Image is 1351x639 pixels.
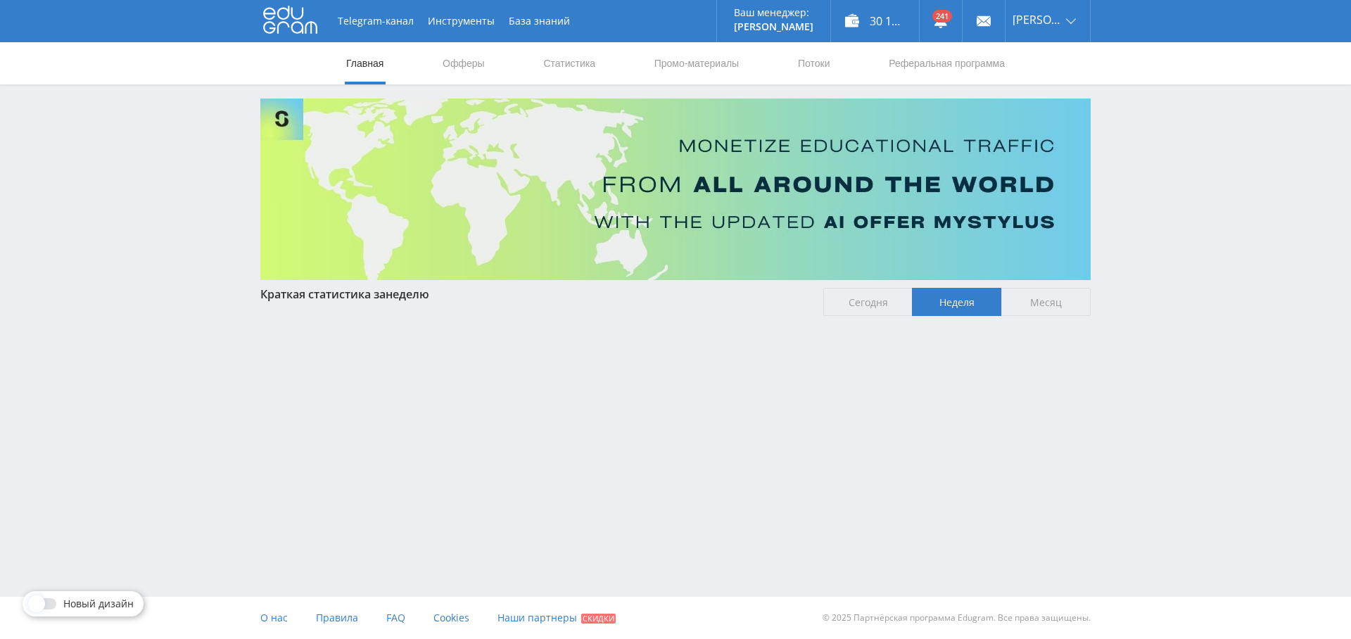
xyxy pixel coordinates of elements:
span: Неделя [912,288,1001,316]
a: Главная [345,42,385,84]
span: О нас [260,611,288,624]
span: Наши партнеры [497,611,577,624]
a: Наши партнеры Скидки [497,597,616,639]
span: Новый дизайн [63,598,134,609]
a: О нас [260,597,288,639]
img: Banner [260,99,1091,280]
p: [PERSON_NAME] [734,21,813,32]
span: Месяц [1001,288,1091,316]
span: Скидки [581,614,616,624]
span: неделю [386,286,429,302]
a: FAQ [386,597,405,639]
span: FAQ [386,611,405,624]
a: Офферы [441,42,486,84]
span: Cookies [433,611,469,624]
span: [PERSON_NAME] [1013,14,1062,25]
a: Статистика [542,42,597,84]
a: Правила [316,597,358,639]
p: Ваш менеджер: [734,7,813,18]
a: Реферальная программа [887,42,1006,84]
a: Потоки [797,42,832,84]
div: © 2025 Партнёрская программа Edugram. Все права защищены. [683,597,1091,639]
div: Краткая статистика за [260,288,809,300]
span: Сегодня [823,288,913,316]
span: Правила [316,611,358,624]
a: Промо-материалы [653,42,740,84]
a: Cookies [433,597,469,639]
